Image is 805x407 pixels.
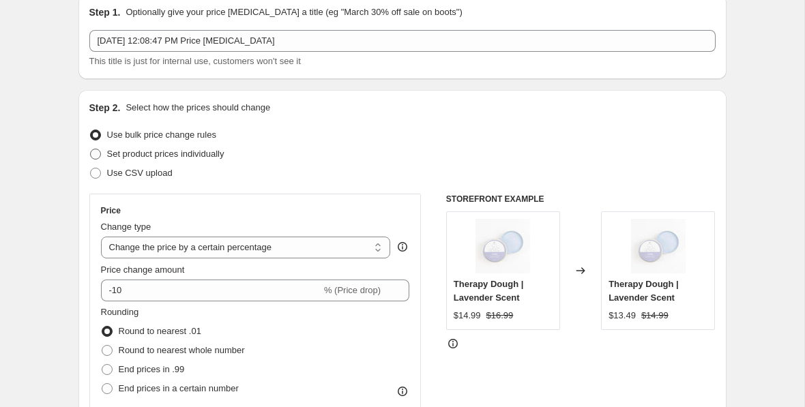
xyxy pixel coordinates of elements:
h3: Price [101,205,121,216]
span: $14.99 [641,310,669,320]
input: 30% off holiday sale [89,30,716,52]
span: End prices in .99 [119,364,185,374]
span: Therapy Dough | Lavender Scent [609,279,679,303]
p: Optionally give your price [MEDICAL_DATA] a title (eg "March 30% off sale on boots") [126,5,462,19]
img: Therapy-Dough-_-Lavender-Scent-Familidoo-77836782_80x.jpg [631,219,686,273]
h2: Step 1. [89,5,121,19]
span: Use bulk price change rules [107,130,216,140]
span: Rounding [101,307,139,317]
span: $14.99 [454,310,481,320]
span: % (Price drop) [324,285,381,295]
span: $13.49 [609,310,636,320]
span: Round to nearest whole number [119,345,245,355]
span: Therapy Dough | Lavender Scent [454,279,524,303]
div: help [396,240,409,254]
span: End prices in a certain number [119,383,239,393]
span: Price change amount [101,265,185,275]
img: Therapy-Dough-_-Lavender-Scent-Familidoo-77836782_80x.jpg [475,219,530,273]
p: Select how the prices should change [126,101,270,115]
span: Use CSV upload [107,168,173,178]
span: Set product prices individually [107,149,224,159]
input: -15 [101,280,321,301]
span: Round to nearest .01 [119,326,201,336]
span: $16.99 [486,310,514,320]
span: Change type [101,222,151,232]
h2: Step 2. [89,101,121,115]
span: This title is just for internal use, customers won't see it [89,56,301,66]
h6: STOREFRONT EXAMPLE [446,194,716,205]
